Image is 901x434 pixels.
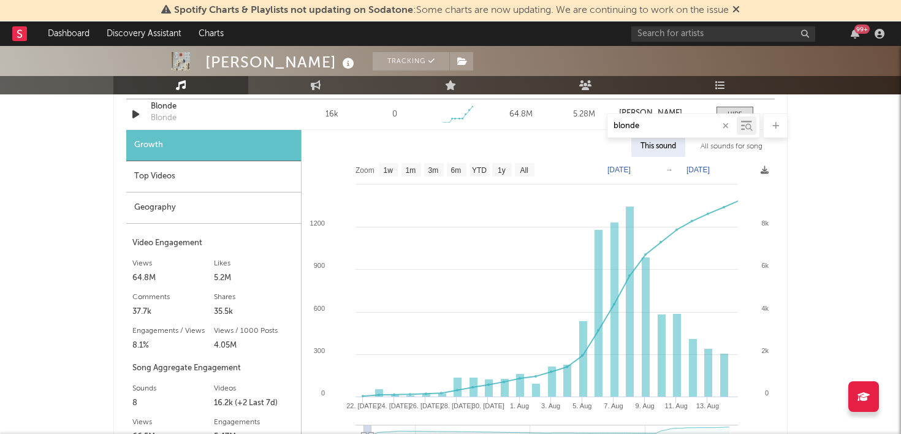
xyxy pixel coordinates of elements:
text: 13. Aug [696,402,719,409]
div: Videos [214,381,295,396]
div: Song Aggregate Engagement [132,361,295,376]
div: Sounds [132,381,214,396]
text: 6m [451,166,462,175]
text: 22. [DATE] [346,402,379,409]
div: Growth [126,130,301,161]
div: This sound [631,136,685,157]
div: Geography [126,192,301,224]
button: Tracking [373,52,449,70]
a: Charts [190,21,232,46]
div: 16.2k (+2 Last 7d) [214,396,295,411]
div: Views / 1000 Posts [214,324,295,338]
input: Search by song name or URL [607,121,737,131]
div: 5.28M [556,108,613,121]
div: Top Videos [126,161,301,192]
text: [DATE] [607,166,631,174]
text: [DATE] [686,166,710,174]
text: 1200 [310,219,325,227]
text: 600 [314,305,325,312]
div: Comments [132,290,214,305]
div: Views [132,415,214,430]
text: 0 [765,389,769,397]
div: 64.8M [132,271,214,286]
div: 64.8M [493,108,550,121]
text: 28. [DATE] [441,402,473,409]
div: 35.5k [214,305,295,319]
span: : Some charts are now updating. We are continuing to work on the issue [174,6,729,15]
div: [PERSON_NAME] [205,52,357,72]
text: 26. [DATE] [409,402,442,409]
div: 5.2M [214,271,295,286]
text: 1y [498,166,506,175]
div: All sounds for song [691,136,772,157]
a: Discovery Assistant [98,21,190,46]
div: Blonde [151,112,177,124]
div: Shares [214,290,295,305]
text: 6k [761,262,769,269]
text: 9. Aug [636,402,655,409]
text: 3. Aug [541,402,560,409]
strong: [PERSON_NAME] [619,109,682,117]
a: Blonde [151,101,279,113]
div: 37.7k [132,305,214,319]
div: 99 + [854,25,870,34]
div: Video Engagement [132,236,295,251]
text: 3m [428,166,439,175]
text: 24. [DATE] [378,402,410,409]
input: Search for artists [631,26,815,42]
a: [PERSON_NAME] [619,109,704,118]
text: 2k [761,347,769,354]
div: 8 [132,396,214,411]
text: → [666,166,673,174]
text: 1w [384,166,393,175]
div: 16k [303,108,360,121]
div: Views [132,256,214,271]
text: 1. Aug [510,402,529,409]
a: Dashboard [39,21,98,46]
div: 0 [392,108,397,121]
text: 7. Aug [604,402,623,409]
text: 300 [314,347,325,354]
text: 0 [321,389,325,397]
text: 30. [DATE] [472,402,504,409]
div: 8.1% [132,338,214,353]
text: Zoom [355,166,374,175]
text: 4k [761,305,769,312]
div: Engagements / Views [132,324,214,338]
span: Spotify Charts & Playlists not updating on Sodatone [174,6,413,15]
div: Engagements [214,415,295,430]
text: 1m [406,166,416,175]
text: 5. Aug [572,402,591,409]
div: 4.05M [214,338,295,353]
div: Likes [214,256,295,271]
text: All [520,166,528,175]
button: 99+ [851,29,859,39]
text: 900 [314,262,325,269]
text: 8k [761,219,769,227]
text: 11. Aug [665,402,688,409]
text: YTD [472,166,487,175]
span: Dismiss [732,6,740,15]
